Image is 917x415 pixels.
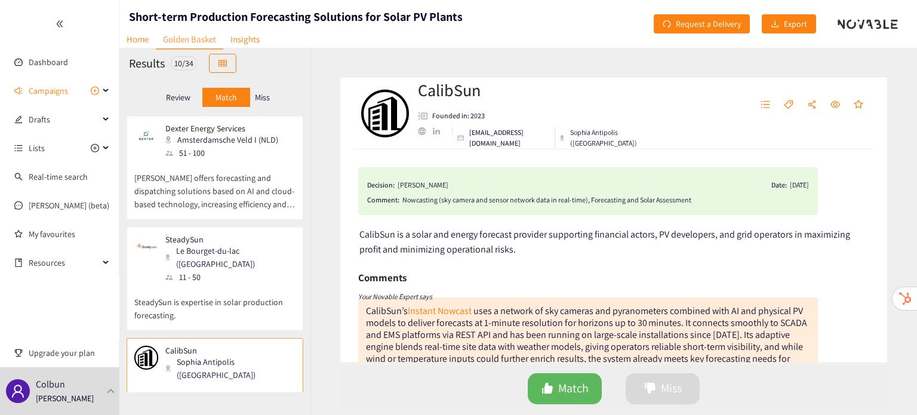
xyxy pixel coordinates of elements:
[558,379,589,398] span: Match
[358,269,407,287] h6: Comments
[663,20,671,29] span: redo
[134,124,158,147] img: Snapshot of the company's website
[166,93,190,102] p: Review
[358,292,432,301] i: Your Novable Expert says
[165,270,294,284] div: 11 - 50
[29,341,110,365] span: Upgrade your plan
[119,30,156,48] a: Home
[433,128,447,135] a: linkedin
[14,259,23,267] span: book
[367,179,395,191] span: Decision:
[165,346,287,355] p: CalibSun
[771,20,779,29] span: download
[654,14,750,33] button: redoRequest a Delivery
[219,59,227,69] span: table
[784,17,807,30] span: Export
[626,373,700,404] button: dislikeMiss
[29,107,99,131] span: Drafts
[255,93,270,102] p: Miss
[171,56,197,70] div: 10 / 34
[824,96,846,115] button: eye
[778,96,799,115] button: tag
[367,194,399,206] span: Comment:
[830,100,840,110] span: eye
[134,235,158,259] img: Snapshot of the company's website
[857,358,917,415] iframe: Chat Widget
[771,179,787,191] span: Date:
[784,100,793,110] span: tag
[676,17,741,30] span: Request a Delivery
[29,200,109,211] a: [PERSON_NAME] (beta)
[134,346,158,370] img: Snapshot of the company's website
[408,305,472,317] a: Instant Nowcast
[165,355,294,382] div: Sophia Antipolis ([GEOGRAPHIC_DATA])
[165,146,285,159] div: 51 - 100
[165,133,285,146] div: Amsterdamsche Veld I (NLD)
[398,179,448,191] div: [PERSON_NAME]
[56,20,64,28] span: double-left
[366,305,807,377] div: CalibSun’s uses a network of sky cameras and pyranometers combined with AI and physical PV models...
[14,349,23,357] span: trophy
[223,30,267,48] a: Insights
[541,382,553,396] span: like
[29,251,99,275] span: Resources
[432,110,485,121] p: Founded in: 2023
[36,392,94,405] p: [PERSON_NAME]
[29,136,45,160] span: Lists
[14,144,23,152] span: unordered-list
[644,382,656,396] span: dislike
[469,127,550,149] p: [EMAIL_ADDRESS][DOMAIN_NAME]
[216,93,237,102] p: Match
[14,115,23,124] span: edit
[165,124,278,133] p: Dexter Energy Services
[36,377,65,392] p: Colbun
[129,8,463,25] h1: Short-term Production Forecasting Solutions for Solar PV Plants
[848,96,869,115] button: star
[209,54,236,73] button: table
[29,57,68,67] a: Dashboard
[528,373,602,404] button: likeMatch
[755,96,776,115] button: unordered-list
[29,171,88,182] a: Real-time search
[761,100,770,110] span: unordered-list
[165,244,294,270] div: Le Bourget-du-lac ([GEOGRAPHIC_DATA])
[14,87,23,95] span: sound
[134,284,296,322] p: SteadySun is expertise in solar production forecasting.
[91,144,99,152] span: plus-circle
[418,78,658,102] h2: CalibSun
[661,379,682,398] span: Miss
[418,110,485,121] li: Founded in year
[418,127,433,135] a: website
[361,90,409,137] img: Company Logo
[29,222,110,246] a: My favourites
[134,159,296,211] p: [PERSON_NAME] offers forecasting and dispatching solutions based on AI and cloud-based technology...
[156,30,223,50] a: Golden Basket
[402,194,809,206] div: Nowcasting (sky camera and sensor network data in real-time), Forecasting and Solar Assessment
[11,384,25,398] span: user
[790,179,809,191] div: [DATE]
[129,55,165,72] h2: Results
[91,87,99,95] span: plus-circle
[165,235,287,244] p: SteadySun
[807,100,817,110] span: share-alt
[854,100,863,110] span: star
[762,14,816,33] button: downloadExport
[29,79,68,103] span: Campaigns
[359,228,850,256] span: CalibSun is a solar and energy forecast provider supporting financial actors, PV developers, and ...
[560,127,658,149] div: Sophia Antipolis ([GEOGRAPHIC_DATA])
[801,96,823,115] button: share-alt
